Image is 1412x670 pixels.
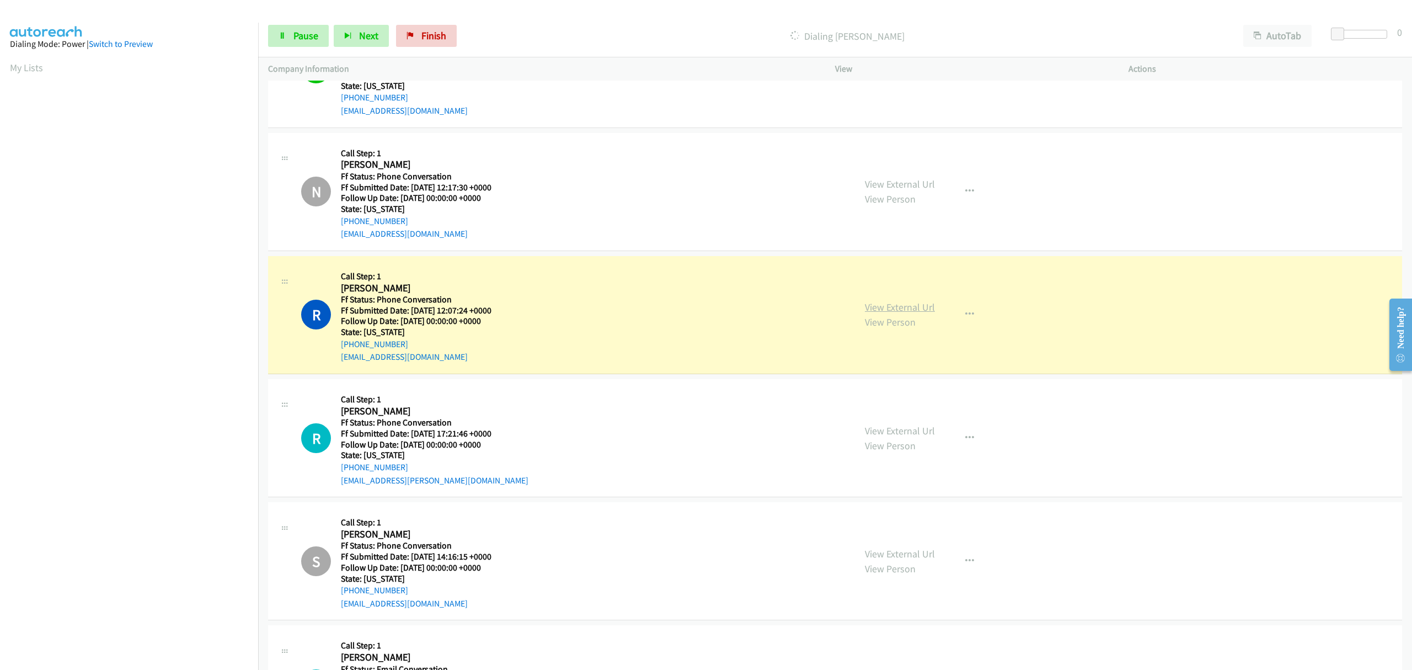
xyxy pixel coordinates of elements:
[341,475,528,486] a: [EMAIL_ADDRESS][PERSON_NAME][DOMAIN_NAME]
[10,85,258,609] iframe: Dialpad
[341,339,408,349] a: [PHONE_NUMBER]
[341,204,505,215] h5: State: [US_STATE]
[341,551,505,562] h5: Ff Submitted Date: [DATE] 14:16:15 +0000
[341,352,468,362] a: [EMAIL_ADDRESS][DOMAIN_NAME]
[10,61,43,74] a: My Lists
[341,528,505,541] h2: [PERSON_NAME]
[341,417,528,428] h5: Ff Status: Phone Conversation
[341,105,468,116] a: [EMAIL_ADDRESS][DOMAIN_NAME]
[472,29,1223,44] p: Dialing [PERSON_NAME]
[341,517,505,528] h5: Call Step: 1
[865,316,916,328] a: View Person
[341,598,468,609] a: [EMAIL_ADDRESS][DOMAIN_NAME]
[865,547,935,560] a: View External Url
[341,158,505,171] h2: [PERSON_NAME]
[10,38,248,51] div: Dialing Mode: Power |
[341,294,505,305] h5: Ff Status: Phone Conversation
[301,546,331,576] h1: S
[341,640,491,651] h5: Call Step: 1
[1243,25,1312,47] button: AutoTab
[341,562,505,573] h5: Follow Up Date: [DATE] 00:00:00 +0000
[341,316,505,327] h5: Follow Up Date: [DATE] 00:00:00 +0000
[301,177,331,206] h1: N
[341,405,505,418] h2: [PERSON_NAME]
[421,29,446,42] span: Finish
[341,540,505,551] h5: Ff Status: Phone Conversation
[865,424,935,437] a: View External Url
[865,439,916,452] a: View Person
[341,394,528,405] h5: Call Step: 1
[341,171,505,182] h5: Ff Status: Phone Conversation
[341,439,528,450] h5: Follow Up Date: [DATE] 00:00:00 +0000
[1128,62,1402,76] p: Actions
[341,193,505,204] h5: Follow Up Date: [DATE] 00:00:00 +0000
[268,25,329,47] a: Pause
[359,29,378,42] span: Next
[396,25,457,47] a: Finish
[341,462,408,472] a: [PHONE_NUMBER]
[865,193,916,205] a: View Person
[341,450,528,461] h5: State: [US_STATE]
[341,81,505,92] h5: State: [US_STATE]
[1397,25,1402,40] div: 0
[301,300,331,329] h1: R
[341,182,505,193] h5: Ff Submitted Date: [DATE] 12:17:30 +0000
[341,305,505,316] h5: Ff Submitted Date: [DATE] 12:07:24 +0000
[1336,30,1387,39] div: Delay between calls (in seconds)
[89,39,153,49] a: Switch to Preview
[293,29,318,42] span: Pause
[341,216,408,226] a: [PHONE_NUMBER]
[865,301,935,313] a: View External Url
[835,62,1109,76] p: View
[341,228,468,239] a: [EMAIL_ADDRESS][DOMAIN_NAME]
[341,327,505,338] h5: State: [US_STATE]
[341,651,491,664] h2: [PERSON_NAME]
[268,62,815,76] p: Company Information
[341,148,505,159] h5: Call Step: 1
[341,573,505,584] h5: State: [US_STATE]
[341,282,505,295] h2: [PERSON_NAME]
[301,423,331,453] div: The call is yet to be attempted
[334,25,389,47] button: Next
[301,423,331,453] h1: R
[1381,291,1412,379] iframe: Resource Center
[341,428,528,439] h5: Ff Submitted Date: [DATE] 17:21:46 +0000
[865,178,935,190] a: View External Url
[341,585,408,595] a: [PHONE_NUMBER]
[341,271,505,282] h5: Call Step: 1
[865,562,916,575] a: View Person
[341,92,408,103] a: [PHONE_NUMBER]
